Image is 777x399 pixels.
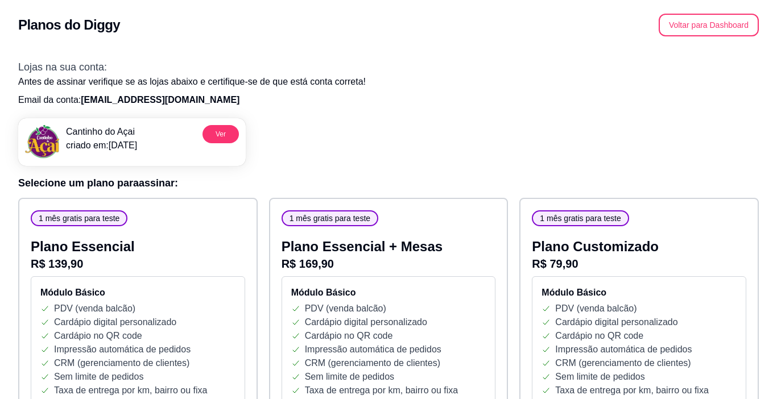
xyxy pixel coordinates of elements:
[81,95,239,105] span: [EMAIL_ADDRESS][DOMAIN_NAME]
[54,315,176,329] p: Cardápio digital personalizado
[54,356,189,370] p: CRM (gerenciamento de clientes)
[291,286,486,300] h4: Módulo Básico
[305,384,458,397] p: Taxa de entrega por km, bairro ou fixa
[305,302,386,315] p: PDV (venda balcão)
[305,370,394,384] p: Sem limite de pedidos
[659,20,759,30] a: Voltar para Dashboard
[202,125,239,143] button: Ver
[66,139,137,152] p: criado em: [DATE]
[54,384,207,397] p: Taxa de entrega por km, bairro ou fixa
[282,238,496,256] p: Plano Essencial + Mesas
[305,343,441,356] p: Impressão automática de pedidos
[535,213,625,224] span: 1 mês gratis para teste
[18,75,759,89] p: Antes de assinar verifique se as lojas abaixo e certifique-se de que está conta correta!
[555,384,708,397] p: Taxa de entrega por km, bairro ou fixa
[555,343,692,356] p: Impressão automática de pedidos
[555,356,691,370] p: CRM (gerenciamento de clientes)
[659,14,759,36] button: Voltar para Dashboard
[18,59,759,75] h3: Lojas na sua conta:
[282,256,496,272] p: R$ 169,90
[555,329,643,343] p: Cardápio no QR code
[31,256,245,272] p: R$ 139,90
[18,118,246,166] a: menu logoCantinho do Açaicriado em:[DATE]Ver
[305,315,427,329] p: Cardápio digital personalizado
[40,286,235,300] h4: Módulo Básico
[54,343,191,356] p: Impressão automática de pedidos
[305,356,440,370] p: CRM (gerenciamento de clientes)
[285,213,375,224] span: 1 mês gratis para teste
[305,329,393,343] p: Cardápio no QR code
[34,213,124,224] span: 1 mês gratis para teste
[18,93,759,107] p: Email da conta:
[31,238,245,256] p: Plano Essencial
[18,16,120,34] h2: Planos do Diggy
[54,329,142,343] p: Cardápio no QR code
[555,315,677,329] p: Cardápio digital personalizado
[532,238,746,256] p: Plano Customizado
[25,125,59,159] img: menu logo
[542,286,737,300] h4: Módulo Básico
[54,370,143,384] p: Sem limite de pedidos
[66,125,137,139] p: Cantinho do Açai
[555,302,637,315] p: PDV (venda balcão)
[532,256,746,272] p: R$ 79,90
[54,302,135,315] p: PDV (venda balcão)
[555,370,644,384] p: Sem limite de pedidos
[18,175,759,191] h3: Selecione um plano para assinar :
